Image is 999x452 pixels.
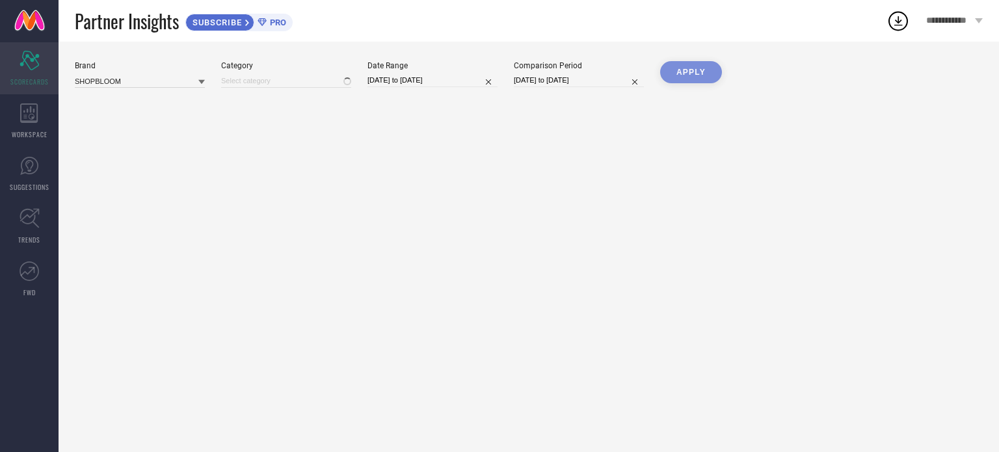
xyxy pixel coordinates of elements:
span: PRO [267,18,286,27]
span: TRENDS [18,235,40,245]
span: WORKSPACE [12,129,47,139]
div: Open download list [886,9,910,33]
span: SUGGESTIONS [10,182,49,192]
input: Select date range [367,73,498,87]
div: Comparison Period [514,61,644,70]
div: Category [221,61,351,70]
span: SUBSCRIBE [186,18,245,27]
span: SCORECARDS [10,77,49,86]
a: SUBSCRIBEPRO [185,10,293,31]
div: Date Range [367,61,498,70]
div: Brand [75,61,205,70]
span: Partner Insights [75,8,179,34]
span: FWD [23,287,36,297]
input: Select comparison period [514,73,644,87]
